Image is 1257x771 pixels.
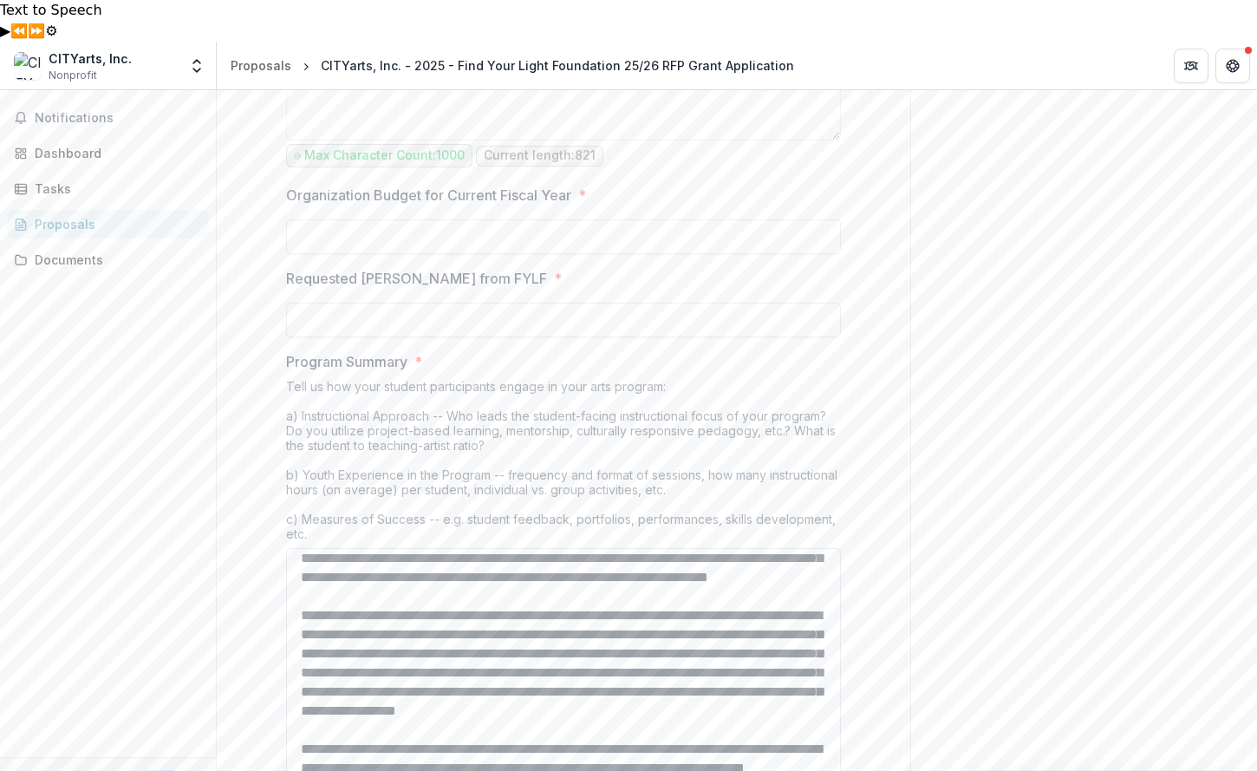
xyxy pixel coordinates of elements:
[7,210,209,238] a: Proposals
[7,139,209,167] a: Dashboard
[28,21,45,42] button: Forward
[286,351,407,372] p: Program Summary
[484,148,596,163] p: Current length: 821
[7,174,209,203] a: Tasks
[185,49,209,83] button: Open entity switcher
[35,180,195,198] div: Tasks
[10,21,28,42] button: Previous
[304,148,465,163] p: Max Character Count: 1000
[7,245,209,274] a: Documents
[224,53,298,78] a: Proposals
[224,53,801,78] nav: breadcrumb
[231,56,291,75] div: Proposals
[286,185,571,206] p: Organization Budget for Current Fiscal Year
[286,379,841,548] div: Tell us how your student participants engage in your arts program: a) Instructional Approach -- W...
[7,104,209,132] button: Notifications
[35,215,195,233] div: Proposals
[35,144,195,162] div: Dashboard
[286,268,547,289] p: Requested [PERSON_NAME] from FYLF
[35,111,202,126] span: Notifications
[1215,49,1250,83] button: Get Help
[321,56,794,75] div: CITYarts, Inc. - 2025 - Find Your Light Foundation 25/26 RFP Grant Application
[49,68,97,83] span: Nonprofit
[49,49,132,68] div: CITYarts, Inc.
[45,21,57,42] button: Settings
[1174,49,1208,83] button: Partners
[14,52,42,80] img: CITYarts, Inc.
[35,251,195,269] div: Documents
